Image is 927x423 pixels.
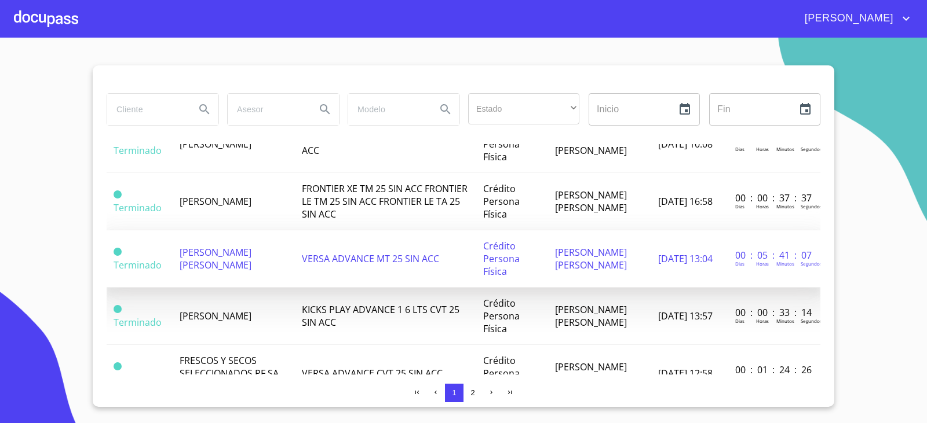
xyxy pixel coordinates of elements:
span: [PERSON_NAME] [PERSON_NAME] [180,246,251,271]
span: Contado Persona Física [483,125,521,163]
span: [PERSON_NAME] [PERSON_NAME] [555,361,627,386]
p: 00 : 00 : 37 : 37 [735,192,813,204]
span: VERSA ADVANCE CVT 25 SIN ACC [302,367,443,380]
div: ​ [468,93,579,124]
span: Crédito Persona Física [483,297,520,335]
p: 00 : 00 : 33 : 14 [735,306,813,319]
span: Terminado [114,144,162,157]
p: Horas [756,260,769,267]
p: Segundos [801,203,822,209]
span: Terminado [114,373,162,386]
span: [PERSON_NAME] [PERSON_NAME] [555,189,627,214]
span: FRONTIER XE TM 25 SIN ACC FRONTIER LE TM 25 SIN ACC FRONTIER LE TA 25 SIN ACC [302,182,468,220]
input: search [348,94,427,125]
span: 2 [470,388,475,397]
span: [DATE] 12:58 [658,367,713,380]
span: VERSA ADVANCE MT 25 SIN ACC [302,252,439,265]
p: Dias [735,260,744,267]
button: 2 [463,384,482,402]
span: Terminado [114,190,122,198]
button: Search [432,95,459,123]
span: Terminado [114,201,162,214]
span: [PERSON_NAME] [PERSON_NAME] [555,303,627,329]
p: 00 : 01 : 24 : 26 [735,363,813,376]
span: XTRAIL PLATINUM PLUS 2 ROW 25 SIN ACC [302,131,465,157]
button: Search [191,95,218,123]
p: Horas [756,146,769,152]
span: [DATE] 13:57 [658,310,713,322]
p: Dias [735,203,744,209]
p: Dias [735,318,744,324]
button: 1 [445,384,463,402]
span: FRESCOS Y SECOS SELECCIONADOS PF SA DE CV [180,354,279,392]
p: 00 : 05 : 41 : 07 [735,249,813,262]
p: Dias [735,146,744,152]
span: Terminado [114,362,122,370]
p: Minutos [776,260,794,267]
input: search [228,94,306,125]
input: search [107,94,186,125]
p: Horas [756,203,769,209]
span: [DATE] 13:04 [658,252,713,265]
span: [PERSON_NAME] [796,9,899,28]
p: Minutos [776,318,794,324]
span: Terminado [114,259,162,271]
span: Terminado [114,305,122,313]
button: Search [311,95,339,123]
span: [PERSON_NAME] [180,310,251,322]
span: [PERSON_NAME] [180,195,251,208]
span: Crédito Persona Física [483,240,520,278]
span: Crédito Persona Moral [483,354,520,392]
p: Minutos [776,203,794,209]
span: Crédito Persona Física [483,182,520,220]
button: account of current user [796,9,913,28]
span: [PERSON_NAME] [PERSON_NAME] [555,246,627,271]
p: Segundos [801,146,822,152]
span: [DATE] 10:08 [658,138,713,150]
span: 1 [452,388,456,397]
p: Horas [756,318,769,324]
span: [DATE] 16:58 [658,195,713,208]
p: Segundos [801,260,822,267]
span: Terminado [114,248,122,256]
span: KICKS PLAY ADVANCE 1 6 LTS CVT 25 SIN ACC [302,303,459,329]
span: [PERSON_NAME] [PERSON_NAME] [555,131,627,157]
span: Terminado [114,316,162,329]
p: Minutos [776,146,794,152]
p: Segundos [801,318,822,324]
span: [PERSON_NAME] [180,138,251,150]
